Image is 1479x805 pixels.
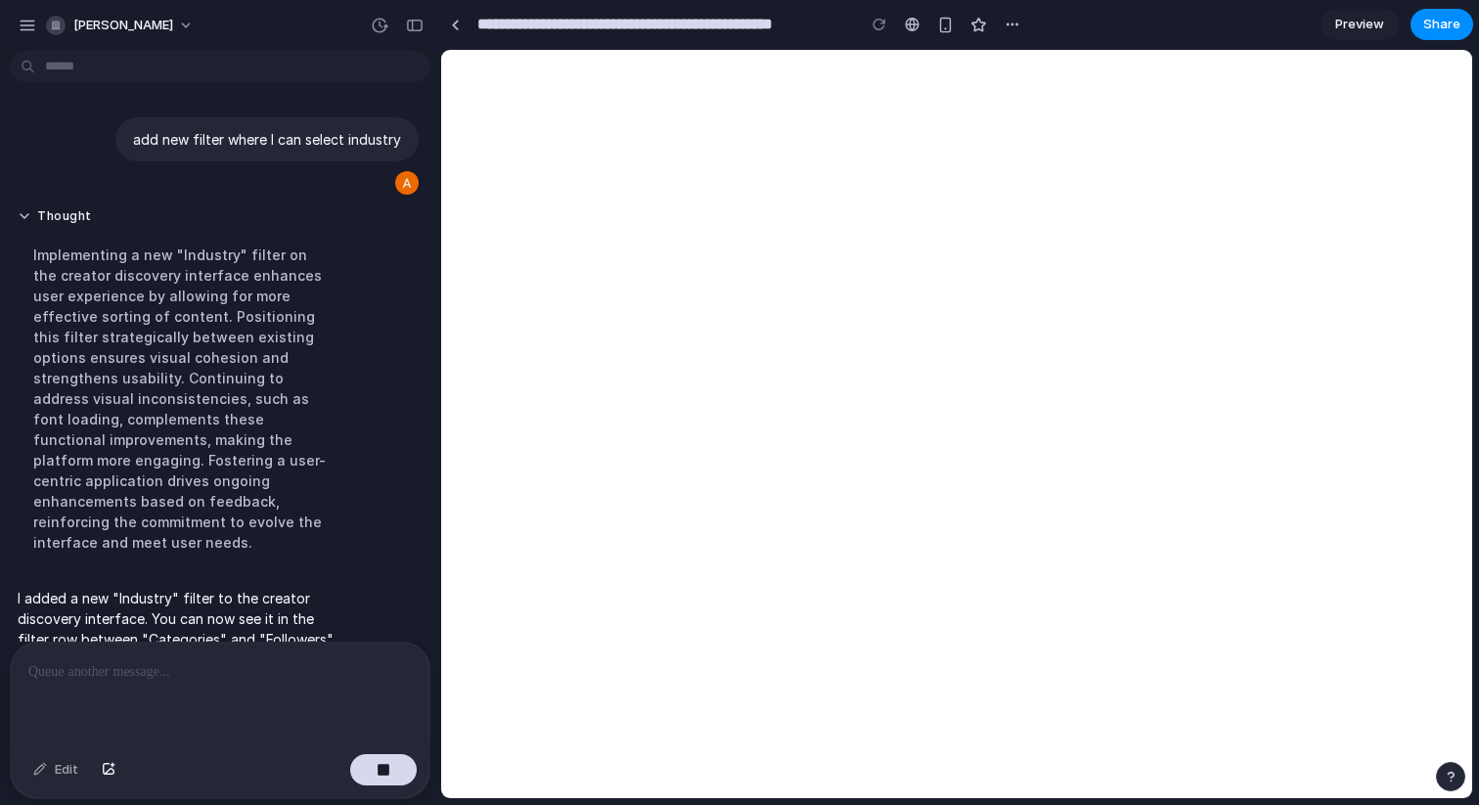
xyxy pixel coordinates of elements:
button: [PERSON_NAME] [38,10,203,41]
p: I added a new "Industry" filter to the creator discovery interface. You can now see it in the fil... [18,588,344,691]
span: Preview [1335,15,1384,34]
div: Implementing a new "Industry" filter on the creator discovery interface enhances user experience ... [18,233,344,564]
button: Share [1411,9,1473,40]
span: Share [1423,15,1460,34]
span: [PERSON_NAME] [73,16,173,35]
a: Preview [1321,9,1399,40]
p: add new filter where I can select industry [133,129,401,150]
